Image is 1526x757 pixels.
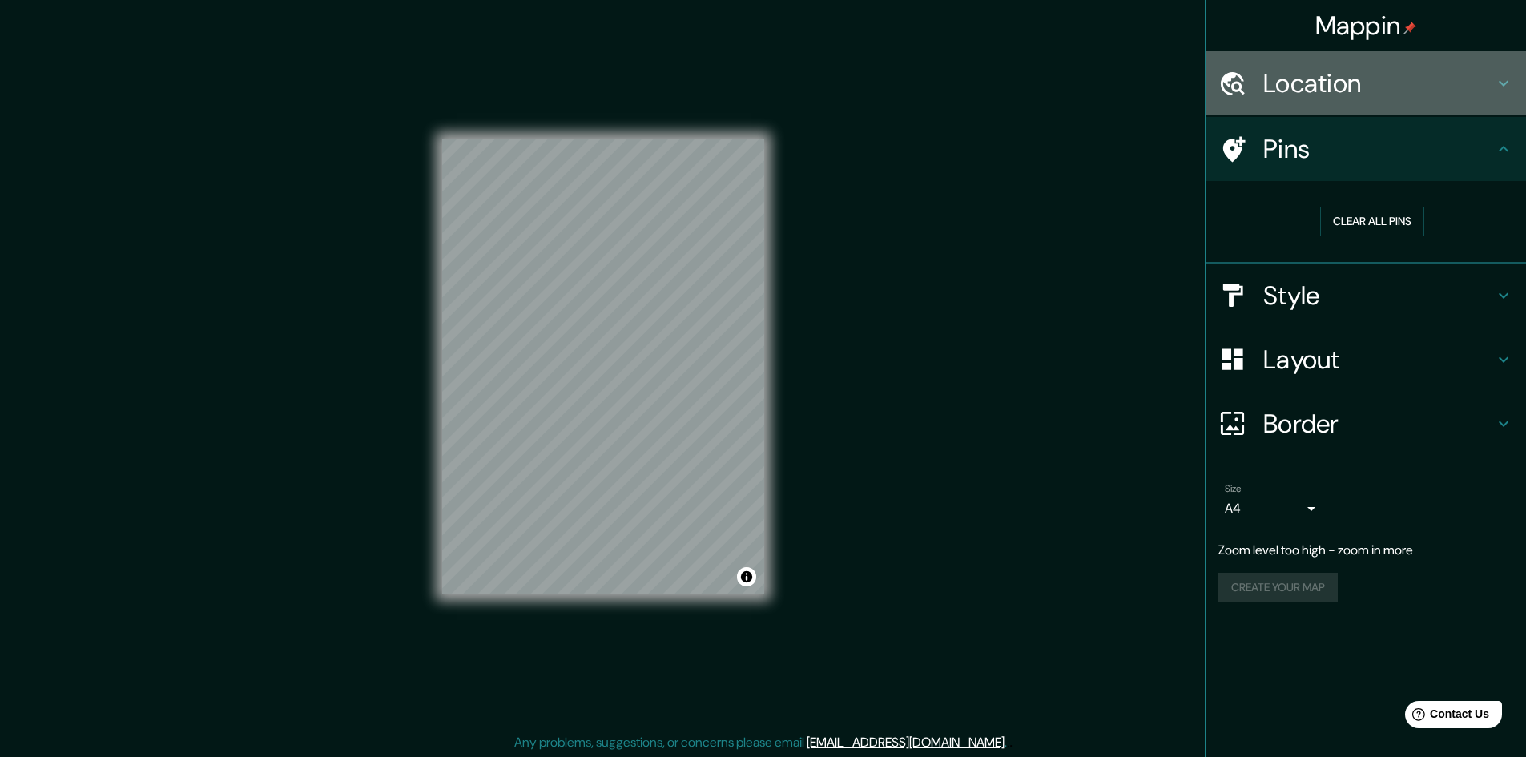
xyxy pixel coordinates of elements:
button: Clear all pins [1320,207,1424,236]
img: pin-icon.png [1403,22,1416,34]
h4: Layout [1263,344,1494,376]
button: Toggle attribution [737,567,756,586]
p: Any problems, suggestions, or concerns please email . [514,733,1007,752]
div: A4 [1225,496,1321,521]
iframe: Help widget launcher [1383,695,1508,739]
h4: Mappin [1315,10,1417,42]
div: . [1009,733,1013,752]
p: Zoom level too high - zoom in more [1218,541,1513,560]
div: . [1007,733,1009,752]
h4: Style [1263,280,1494,312]
div: Layout [1206,328,1526,392]
div: Location [1206,51,1526,115]
a: [EMAIL_ADDRESS][DOMAIN_NAME] [807,734,1005,751]
div: Border [1206,392,1526,456]
div: Style [1206,264,1526,328]
h4: Location [1263,67,1494,99]
label: Size [1225,481,1242,495]
h4: Pins [1263,133,1494,165]
canvas: Map [442,139,764,594]
h4: Border [1263,408,1494,440]
div: Pins [1206,117,1526,181]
